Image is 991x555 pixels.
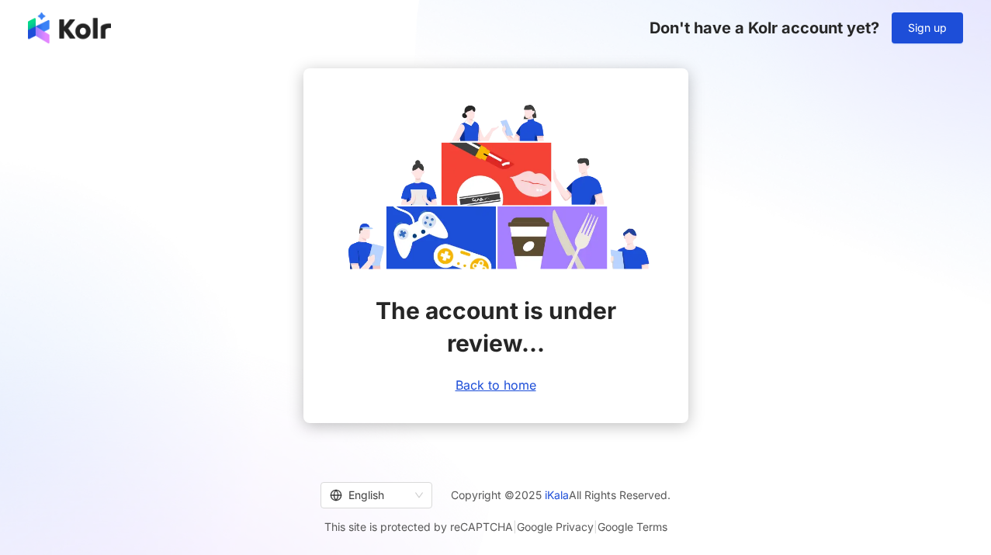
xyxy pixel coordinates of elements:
[517,520,594,533] a: Google Privacy
[456,378,536,392] a: Back to home
[330,483,409,508] div: English
[598,520,667,533] a: Google Terms
[451,486,670,505] span: Copyright © 2025 All Rights Reserved.
[341,99,651,269] img: account is verifying
[513,520,517,533] span: |
[650,19,879,37] span: Don't have a Kolr account yet?
[594,520,598,533] span: |
[892,12,963,43] button: Sign up
[341,294,651,359] span: The account is under review...
[324,518,667,536] span: This site is protected by reCAPTCHA
[908,22,947,34] span: Sign up
[545,488,569,501] a: iKala
[28,12,111,43] img: logo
